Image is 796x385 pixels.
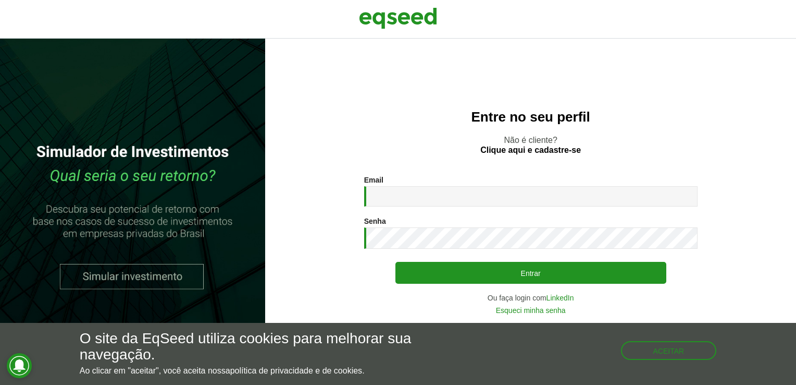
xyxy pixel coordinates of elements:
[364,294,698,302] div: Ou faça login com
[80,366,462,376] p: Ao clicar em "aceitar", você aceita nossa .
[286,110,775,125] h2: Entre no seu perfil
[546,294,574,302] a: LinkedIn
[80,331,462,363] h5: O site da EqSeed utiliza cookies para melhorar sua navegação.
[395,262,666,284] button: Entrar
[364,176,383,184] label: Email
[364,218,386,225] label: Senha
[621,341,717,360] button: Aceitar
[359,5,437,31] img: EqSeed Logo
[496,307,566,314] a: Esqueci minha senha
[286,135,775,155] p: Não é cliente?
[480,146,581,154] a: Clique aqui e cadastre-se
[230,367,363,375] a: política de privacidade e de cookies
